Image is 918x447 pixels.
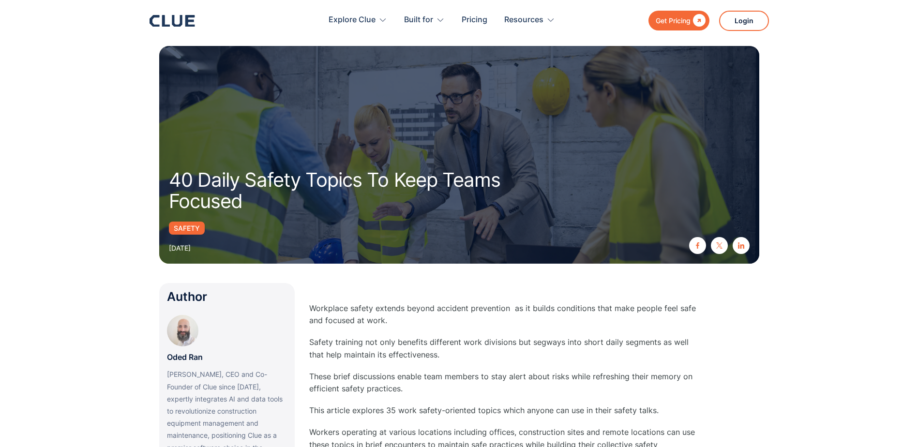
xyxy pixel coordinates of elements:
img: facebook icon [694,242,701,249]
div: Resources [504,5,543,35]
a: Login [719,11,769,31]
a: Pricing [462,5,487,35]
img: linkedin icon [738,242,744,249]
h1: 40 Daily Safety Topics To Keep Teams Focused [169,169,575,212]
p: These brief discussions enable team members to stay alert about risks while refreshing their memo... [309,371,696,395]
div: Built for [404,5,433,35]
div: Resources [504,5,555,35]
div: [DATE] [169,242,191,254]
img: Oded Ran [167,315,198,346]
p: Oded Ran [167,351,203,363]
div: Get Pricing [656,15,691,27]
img: twitter X icon [716,242,722,249]
a: Get Pricing [648,11,709,30]
div:  [691,15,706,27]
div: Explore Clue [329,5,376,35]
a: Safety [169,222,205,235]
div: Author [167,291,287,303]
p: Safety training not only benefits different work divisions but segways into short daily segments ... [309,336,696,360]
div: Built for [404,5,445,35]
div: Explore Clue [329,5,387,35]
p: Workplace safety extends beyond accident prevention as it builds conditions that make people feel... [309,302,696,327]
p: This article explores 35 work safety-oriented topics which anyone can use in their safety talks. [309,404,696,417]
